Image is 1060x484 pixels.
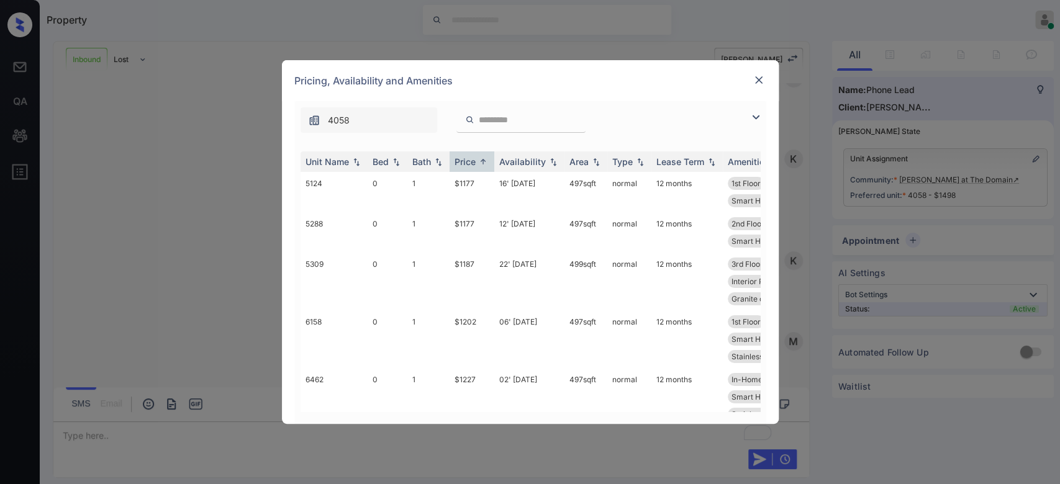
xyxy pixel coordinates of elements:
span: Smart Home Lock [732,196,795,205]
span: Stainless Steel... [732,352,789,361]
td: $1187 [450,253,494,310]
span: Smart Home Lock [732,392,795,401]
td: 16' [DATE] [494,172,564,212]
td: $1202 [450,310,494,368]
span: 1st Floor [732,179,761,188]
td: 0 [368,212,407,253]
td: 0 [368,253,407,310]
td: normal [607,310,651,368]
td: 5309 [301,253,368,310]
span: Smart Home Lock [732,236,795,246]
td: 1 [407,368,450,426]
td: 497 sqft [564,368,607,426]
img: sorting [705,158,718,166]
td: $1227 [450,368,494,426]
img: sorting [350,158,363,166]
td: 12 months [651,310,723,368]
td: 0 [368,172,407,212]
div: Price [455,156,476,167]
img: sorting [590,158,602,166]
div: Lease Term [656,156,704,167]
span: Granite counter... [732,294,792,303]
td: 0 [368,368,407,426]
td: 5288 [301,212,368,253]
td: 497 sqft [564,212,607,253]
span: 4058 [328,114,350,127]
span: 2nd Floor [732,219,764,228]
td: normal [607,368,651,426]
td: 12' [DATE] [494,212,564,253]
div: Bed [373,156,389,167]
td: 12 months [651,368,723,426]
span: 1st Floor [732,317,761,326]
img: sorting [547,158,559,166]
div: Amenities [728,156,769,167]
td: 1 [407,253,450,310]
img: sorting [390,158,402,166]
td: 1 [407,310,450,368]
span: Smart Home Lock [732,334,795,344]
div: Availability [499,156,546,167]
div: Unit Name [306,156,349,167]
img: icon-zuma [465,114,474,125]
div: Pricing, Availability and Amenities [282,60,779,101]
td: $1177 [450,212,494,253]
img: sorting [634,158,646,166]
span: Stainless Steel... [732,410,789,419]
td: 0 [368,310,407,368]
td: 12 months [651,172,723,212]
td: normal [607,172,651,212]
img: icon-zuma [308,114,320,127]
span: Interior Paint ... [732,277,784,286]
td: 497 sqft [564,310,607,368]
td: 1 [407,212,450,253]
td: 499 sqft [564,253,607,310]
span: 3rd Floor [732,259,763,269]
img: sorting [432,158,445,166]
td: normal [607,212,651,253]
td: 06' [DATE] [494,310,564,368]
td: 6158 [301,310,368,368]
td: 12 months [651,212,723,253]
td: 22' [DATE] [494,253,564,310]
div: Bath [412,156,431,167]
td: normal [607,253,651,310]
td: 02' [DATE] [494,368,564,426]
td: 497 sqft [564,172,607,212]
td: 12 months [651,253,723,310]
img: sorting [477,157,489,166]
div: Type [612,156,633,167]
img: close [753,74,765,86]
td: 5124 [301,172,368,212]
span: In-Home Washer ... [732,375,799,384]
td: 6462 [301,368,368,426]
img: icon-zuma [748,110,763,125]
td: 1 [407,172,450,212]
div: Area [569,156,589,167]
td: $1177 [450,172,494,212]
